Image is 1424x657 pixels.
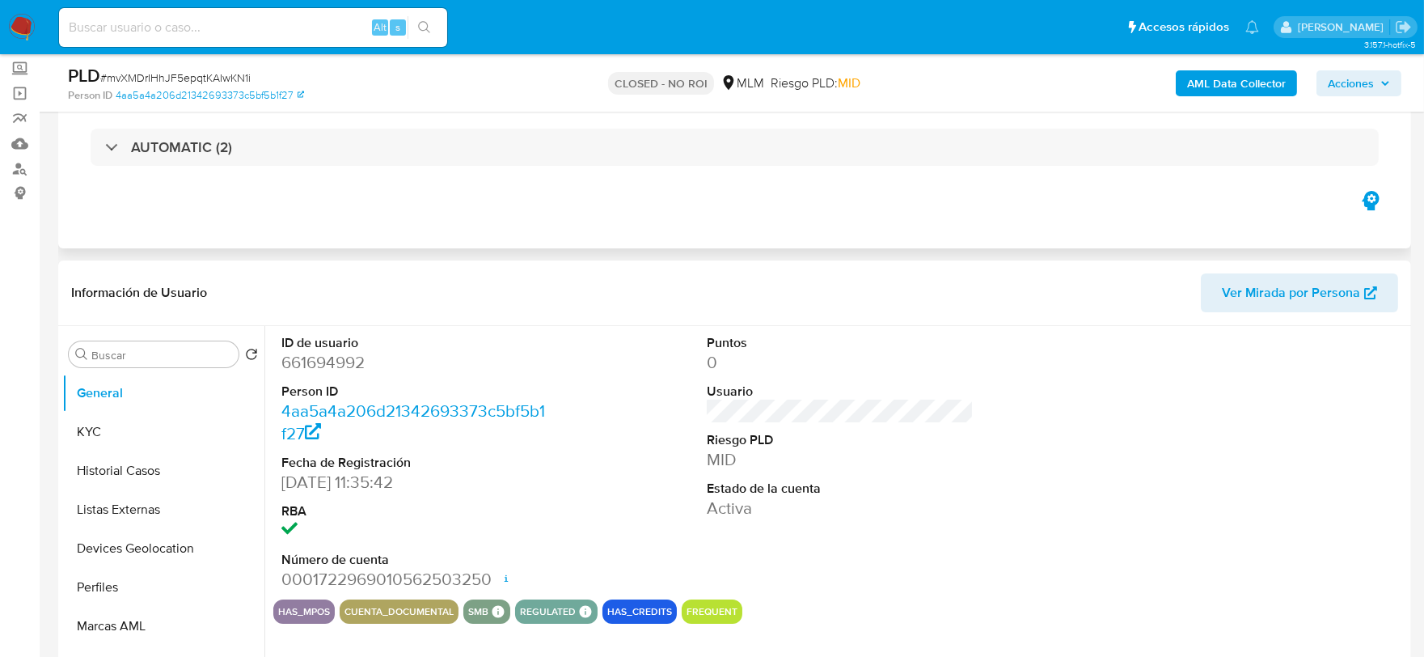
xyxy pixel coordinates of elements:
a: 4aa5a4a206d21342693373c5bf5b1f27 [281,399,545,445]
span: 3.157.1-hotfix-5 [1364,38,1416,51]
dd: 661694992 [281,351,549,374]
dd: 0 [707,351,974,374]
b: Person ID [68,88,112,103]
span: Alt [374,19,387,35]
a: Notificaciones [1245,20,1259,34]
button: Perfiles [62,568,264,607]
button: cuenta_documental [344,608,454,615]
b: AML Data Collector [1187,70,1286,96]
input: Buscar [91,348,232,362]
button: Buscar [75,348,88,361]
button: search-icon [408,16,441,39]
dt: ID de usuario [281,334,549,352]
span: # mvXMDrIHhJF5epqtKAIwKN1i [100,70,251,86]
button: frequent [687,608,737,615]
dt: Número de cuenta [281,551,549,569]
dt: Person ID [281,383,549,401]
dt: Estado de la cuenta [707,480,974,498]
button: Marcas AML [62,607,264,646]
span: s [395,19,400,35]
div: AUTOMATIC (2) [91,129,1379,166]
dt: Fecha de Registración [281,454,549,472]
button: Volver al orden por defecto [245,348,258,366]
button: Devices Geolocation [62,529,264,568]
p: CLOSED - NO ROI [608,72,714,95]
dt: Puntos [707,334,974,352]
span: Accesos rápidos [1139,19,1229,36]
button: Listas Externas [62,490,264,529]
button: Acciones [1316,70,1401,96]
dt: RBA [281,502,549,520]
h1: Información de Usuario [71,285,207,301]
div: MLM [720,74,764,92]
button: has_mpos [278,608,330,615]
dd: Activa [707,497,974,519]
span: Riesgo PLD: [771,74,860,92]
span: Acciones [1328,70,1374,96]
b: PLD [68,62,100,88]
a: Salir [1395,19,1412,36]
button: General [62,374,264,413]
button: Ver Mirada por Persona [1201,273,1398,312]
input: Buscar usuario o caso... [59,17,447,38]
dd: [DATE] 11:35:42 [281,471,549,494]
button: has_credits [607,608,672,615]
button: KYC [62,413,264,451]
h3: AUTOMATIC (2) [131,138,232,156]
button: Historial Casos [62,451,264,490]
dd: 0001722969010562503250 [281,568,549,591]
dt: Usuario [707,383,974,401]
button: AML Data Collector [1176,70,1297,96]
dt: Riesgo PLD [707,431,974,449]
span: MID [838,74,860,92]
p: dalia.goicochea@mercadolibre.com.mx [1298,19,1389,35]
dd: MID [707,448,974,471]
button: smb [468,608,488,615]
span: Ver Mirada por Persona [1222,273,1360,312]
button: regulated [520,608,576,615]
a: 4aa5a4a206d21342693373c5bf5b1f27 [116,88,304,103]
